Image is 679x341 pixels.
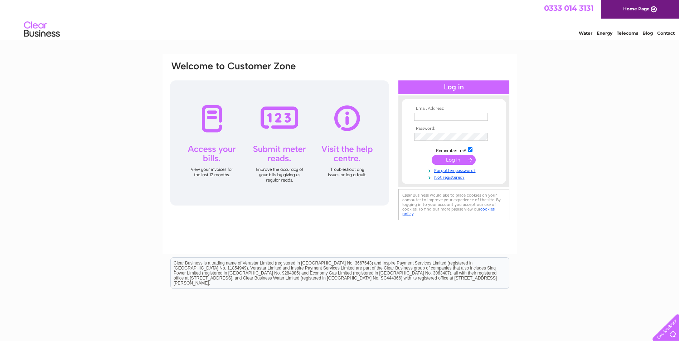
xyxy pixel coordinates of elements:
[414,167,495,173] a: Forgotten password?
[171,4,509,35] div: Clear Business is a trading name of Verastar Limited (registered in [GEOGRAPHIC_DATA] No. 3667643...
[412,146,495,153] td: Remember me?
[412,126,495,131] th: Password:
[597,30,612,36] a: Energy
[642,30,653,36] a: Blog
[617,30,638,36] a: Telecoms
[544,4,593,13] a: 0333 014 3131
[432,155,476,165] input: Submit
[657,30,675,36] a: Contact
[412,106,495,111] th: Email Address:
[402,207,495,216] a: cookies policy
[24,19,60,40] img: logo.png
[414,173,495,180] a: Not registered?
[579,30,592,36] a: Water
[398,189,509,220] div: Clear Business would like to place cookies on your computer to improve your experience of the sit...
